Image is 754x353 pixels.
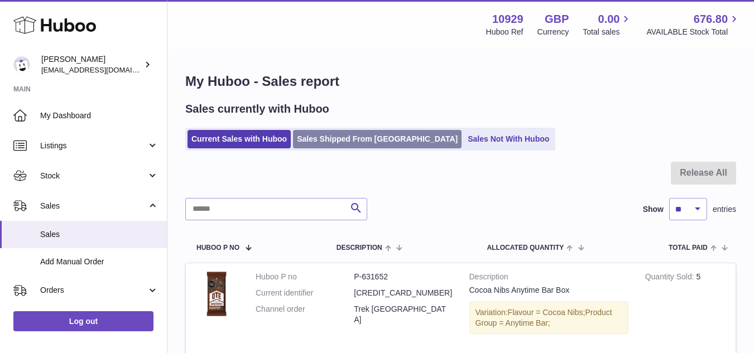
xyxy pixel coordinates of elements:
strong: GBP [545,12,569,27]
span: Product Group = Anytime Bar; [476,308,612,327]
h1: My Huboo - Sales report [185,72,736,90]
strong: Quantity Sold [645,272,697,284]
a: Log out [13,311,153,331]
img: internalAdmin-10929@internal.huboo.com [13,56,30,73]
a: Current Sales with Huboo [188,130,291,148]
a: Sales Not With Huboo [464,130,553,148]
strong: 10929 [492,12,524,27]
span: AVAILABLE Stock Total [646,27,741,37]
span: entries [713,204,736,215]
span: [EMAIL_ADDRESS][DOMAIN_NAME] [41,65,164,74]
dt: Channel order [256,304,354,325]
span: Orders [40,285,147,296]
strong: Description [469,272,628,285]
dt: Huboo P no [256,272,354,282]
dd: Trek [GEOGRAPHIC_DATA] [354,304,452,325]
a: 0.00 Total sales [583,12,632,37]
dd: P-631652 [354,272,452,282]
span: Total sales [583,27,632,37]
label: Show [643,204,664,215]
dd: [CREDIT_CARD_NUMBER] [354,288,452,298]
span: 676.80 [694,12,728,27]
span: ALLOCATED Quantity [487,244,564,252]
div: Cocoa Nibs Anytime Bar Box [469,285,628,296]
span: Flavour = Cocoa Nibs; [508,308,585,317]
span: Huboo P no [196,244,239,252]
span: Sales [40,229,159,240]
a: Sales Shipped From [GEOGRAPHIC_DATA] [293,130,462,148]
td: 5 [637,263,736,349]
span: Add Manual Order [40,257,159,267]
span: My Dashboard [40,110,159,121]
dt: Current identifier [256,288,354,298]
div: [PERSON_NAME] [41,54,142,75]
span: Description [337,244,382,252]
h2: Sales currently with Huboo [185,101,329,117]
span: Total paid [669,244,708,252]
div: Currency [537,27,569,37]
a: 676.80 AVAILABLE Stock Total [646,12,741,37]
div: Huboo Ref [486,27,524,37]
span: Stock [40,171,147,181]
div: Variation: [469,301,628,335]
span: 0.00 [598,12,620,27]
span: Sales [40,201,147,211]
span: Listings [40,141,147,151]
img: OTE_Cocoa-Nibs-Anytime-Bar-1.png [194,272,239,316]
